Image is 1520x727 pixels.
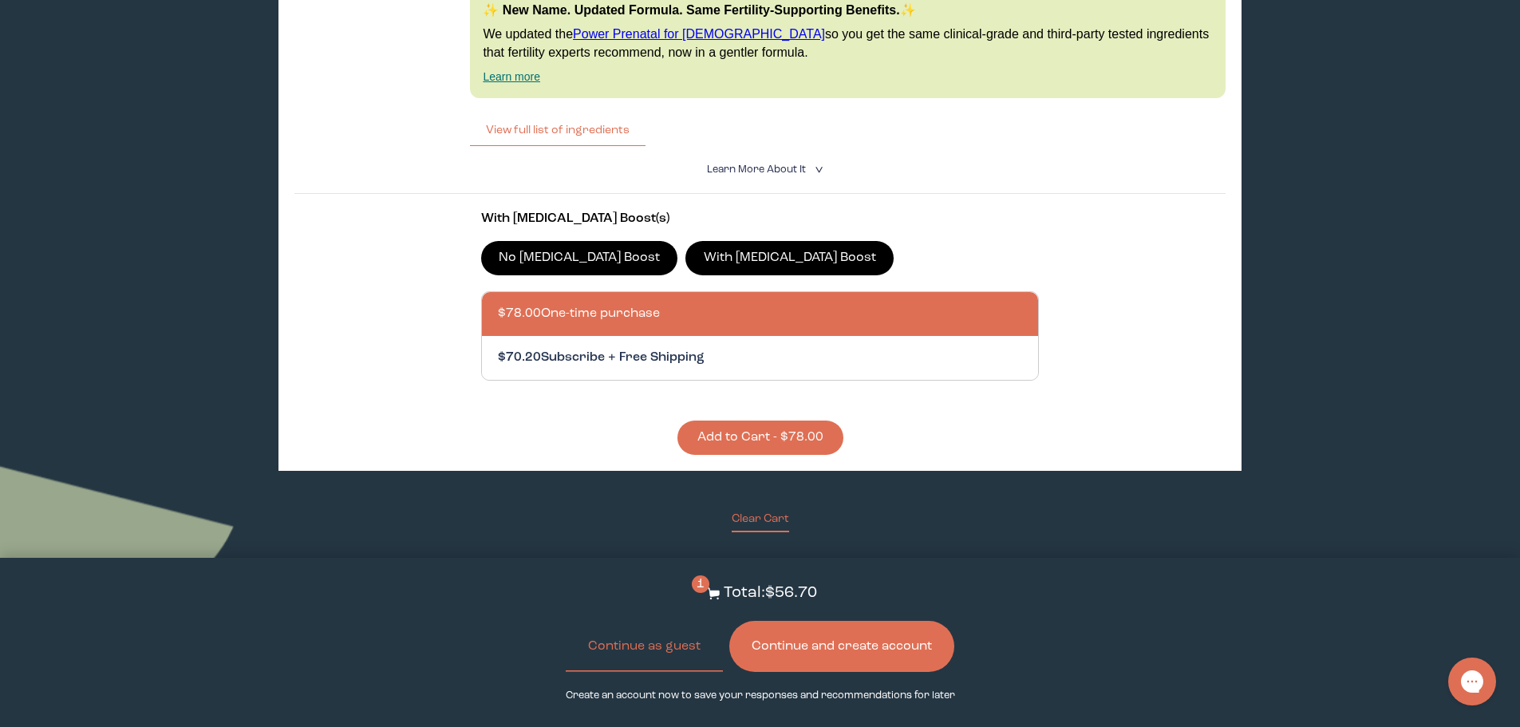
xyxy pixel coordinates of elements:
button: Continue as guest [566,621,723,672]
button: Clear Cart [732,511,789,532]
i: < [810,165,825,174]
iframe: Gorgias live chat messenger [1440,652,1504,711]
p: With [MEDICAL_DATA] Boost(s) [481,210,1040,228]
summary: Learn More About it < [707,162,814,177]
span: 1 [692,575,709,593]
button: View full list of ingredients [470,114,646,146]
label: With [MEDICAL_DATA] Boost [685,241,894,275]
p: Create an account now to save your responses and recommendations for later [566,688,955,703]
p: We updated the so you get the same clinical-grade and third-party tested ingredients that fertili... [483,26,1212,61]
span: Learn More About it [707,164,806,175]
a: Power Prenatal for [DEMOGRAPHIC_DATA] [573,27,825,41]
p: Total: $56.70 [724,582,817,605]
label: No [MEDICAL_DATA] Boost [481,241,678,275]
a: Learn more [483,70,540,83]
button: Continue and create account [729,621,954,672]
strong: ✨ New Name. Updated Formula. Same Fertility-Supporting Benefits.✨ [483,3,915,17]
button: Add to Cart - $78.00 [677,421,843,455]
